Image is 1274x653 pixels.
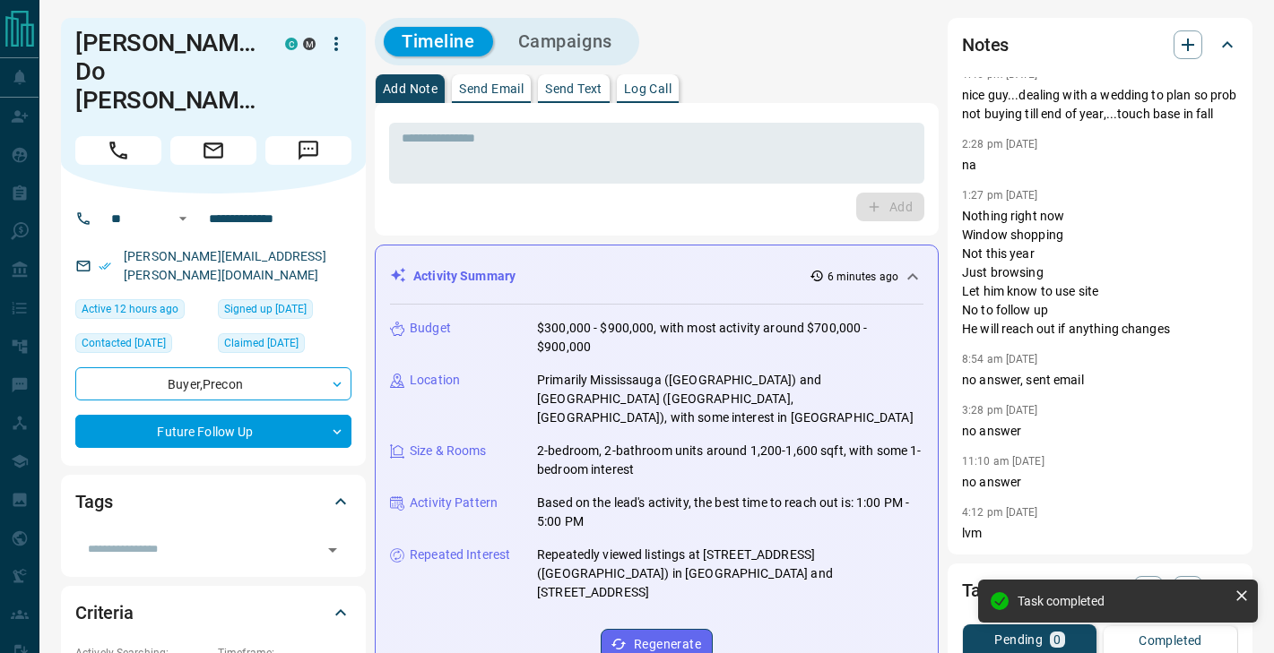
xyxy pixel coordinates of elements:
[410,371,460,390] p: Location
[537,371,923,427] p: Primarily Mississauga ([GEOGRAPHIC_DATA]) and [GEOGRAPHIC_DATA] ([GEOGRAPHIC_DATA], [GEOGRAPHIC_D...
[1139,634,1202,647] p: Completed
[390,260,923,293] div: Activity Summary6 minutes ago
[75,333,209,358] div: Fri Apr 17 2020
[537,494,923,531] p: Based on the lead's activity, the best time to reach out is: 1:00 PM - 5:00 PM
[962,30,1009,59] h2: Notes
[962,404,1038,417] p: 3:28 pm [DATE]
[384,27,493,56] button: Timeline
[75,136,161,165] span: Call
[962,138,1038,150] p: 2:28 pm [DATE]
[75,591,351,634] div: Criteria
[320,537,345,563] button: Open
[962,473,1238,492] p: no answer
[962,207,1238,339] p: Nothing right now Window shopping Not this year Just browsing Let him know to use site No to foll...
[1018,594,1227,608] div: Task completed
[75,598,134,627] h2: Criteria
[962,371,1238,390] p: no answer, sent email
[624,82,672,95] p: Log Call
[537,442,923,479] p: 2-bedroom, 2-bathroom units around 1,200-1,600 sqft, with some 1-bedroom interest
[410,442,487,460] p: Size & Rooms
[303,38,316,50] div: mrloft.ca
[218,333,351,358] div: Thu Apr 08 2021
[75,415,351,448] div: Future Follow Up
[962,569,1238,612] div: Tasks
[500,27,630,56] button: Campaigns
[172,208,194,229] button: Open
[75,29,258,115] h1: [PERSON_NAME] Do [PERSON_NAME]
[224,334,299,352] span: Claimed [DATE]
[962,156,1238,175] p: na
[410,546,510,564] p: Repeated Interest
[1053,633,1061,646] p: 0
[124,249,326,282] a: [PERSON_NAME][EMAIL_ADDRESS][PERSON_NAME][DOMAIN_NAME]
[265,136,351,165] span: Message
[828,269,898,285] p: 6 minutes ago
[962,506,1038,519] p: 4:12 pm [DATE]
[545,82,602,95] p: Send Text
[224,300,307,318] span: Signed up [DATE]
[962,86,1238,124] p: nice guy...dealing with a wedding to plan so prob not buying till end of year,...touch base in fall
[82,334,166,352] span: Contacted [DATE]
[537,319,923,357] p: $300,000 - $900,000, with most activity around $700,000 - $900,000
[218,299,351,324] div: Sun Jun 05 2016
[962,189,1038,202] p: 1:27 pm [DATE]
[413,267,516,286] p: Activity Summary
[962,23,1238,66] div: Notes
[962,422,1238,441] p: no answer
[170,136,256,165] span: Email
[383,82,438,95] p: Add Note
[75,299,209,324] div: Tue Oct 14 2025
[962,455,1044,468] p: 11:10 am [DATE]
[962,353,1038,365] p: 8:54 am [DATE]
[75,367,351,400] div: Buyer , Precon
[962,524,1238,543] p: lvm
[75,480,351,523] div: Tags
[285,38,298,50] div: condos.ca
[994,633,1043,646] p: Pending
[99,260,111,272] svg: Email Verified
[82,300,178,318] span: Active 12 hours ago
[962,576,1007,605] h2: Tasks
[410,319,451,338] p: Budget
[75,487,112,516] h2: Tags
[459,82,524,95] p: Send Email
[410,494,498,512] p: Activity Pattern
[537,546,923,602] p: Repeatedly viewed listings at [STREET_ADDRESS] ([GEOGRAPHIC_DATA]) in [GEOGRAPHIC_DATA] and [STRE...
